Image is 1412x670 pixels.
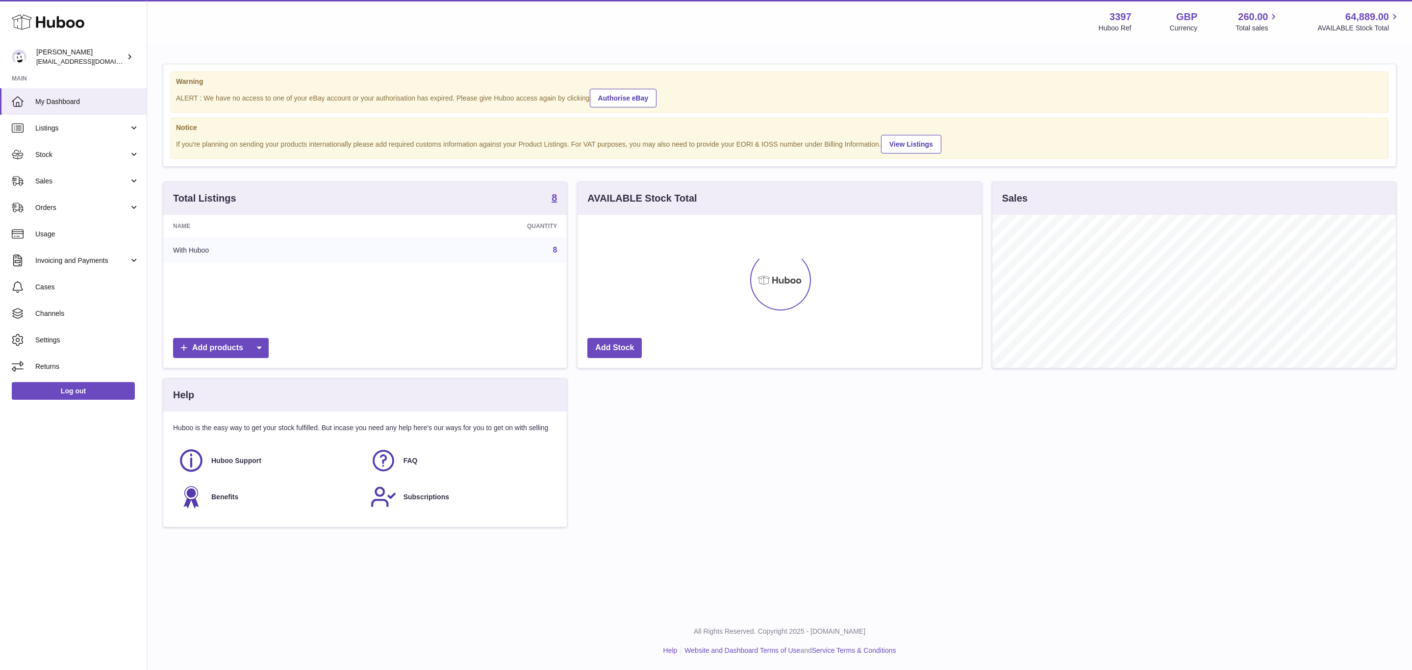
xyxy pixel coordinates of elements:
[163,237,376,263] td: With Huboo
[1238,10,1268,24] span: 260.00
[370,447,553,474] a: FAQ
[370,484,553,510] a: Subscriptions
[176,77,1383,86] strong: Warning
[684,646,800,654] a: Website and Dashboard Terms of Use
[176,123,1383,132] strong: Notice
[681,646,896,655] li: and
[1002,192,1028,205] h3: Sales
[35,177,129,186] span: Sales
[211,456,261,465] span: Huboo Support
[35,335,139,345] span: Settings
[1170,24,1198,33] div: Currency
[12,382,135,400] a: Log out
[1099,24,1132,33] div: Huboo Ref
[178,447,360,474] a: Huboo Support
[587,192,697,205] h3: AVAILABLE Stock Total
[1176,10,1197,24] strong: GBP
[1235,10,1279,33] a: 260.00 Total sales
[376,215,567,237] th: Quantity
[812,646,896,654] a: Service Terms & Conditions
[173,192,236,205] h3: Total Listings
[663,646,678,654] a: Help
[35,283,139,292] span: Cases
[403,456,418,465] span: FAQ
[35,230,139,239] span: Usage
[176,87,1383,107] div: ALERT : We have no access to one of your eBay account or your authorisation has expired. Please g...
[211,492,238,502] span: Benefits
[35,97,139,106] span: My Dashboard
[12,50,26,64] img: internalAdmin-3397@internal.huboo.com
[173,423,557,433] p: Huboo is the easy way to get your stock fulfilled. But incase you need any help here's our ways f...
[155,627,1404,636] p: All Rights Reserved. Copyright 2025 - [DOMAIN_NAME]
[590,89,657,107] a: Authorise eBay
[552,193,557,205] a: 8
[178,484,360,510] a: Benefits
[163,215,376,237] th: Name
[173,388,194,402] h3: Help
[35,124,129,133] span: Listings
[173,338,269,358] a: Add products
[36,57,144,65] span: [EMAIL_ADDRESS][DOMAIN_NAME]
[35,150,129,159] span: Stock
[1317,24,1400,33] span: AVAILABLE Stock Total
[1317,10,1400,33] a: 64,889.00 AVAILABLE Stock Total
[1345,10,1389,24] span: 64,889.00
[35,309,139,318] span: Channels
[553,246,557,254] a: 8
[1235,24,1279,33] span: Total sales
[1109,10,1132,24] strong: 3397
[403,492,449,502] span: Subscriptions
[36,48,125,66] div: [PERSON_NAME]
[35,203,129,212] span: Orders
[881,135,941,154] a: View Listings
[176,133,1383,154] div: If you're planning on sending your products internationally please add required customs informati...
[552,193,557,203] strong: 8
[35,362,139,371] span: Returns
[35,256,129,265] span: Invoicing and Payments
[587,338,642,358] a: Add Stock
